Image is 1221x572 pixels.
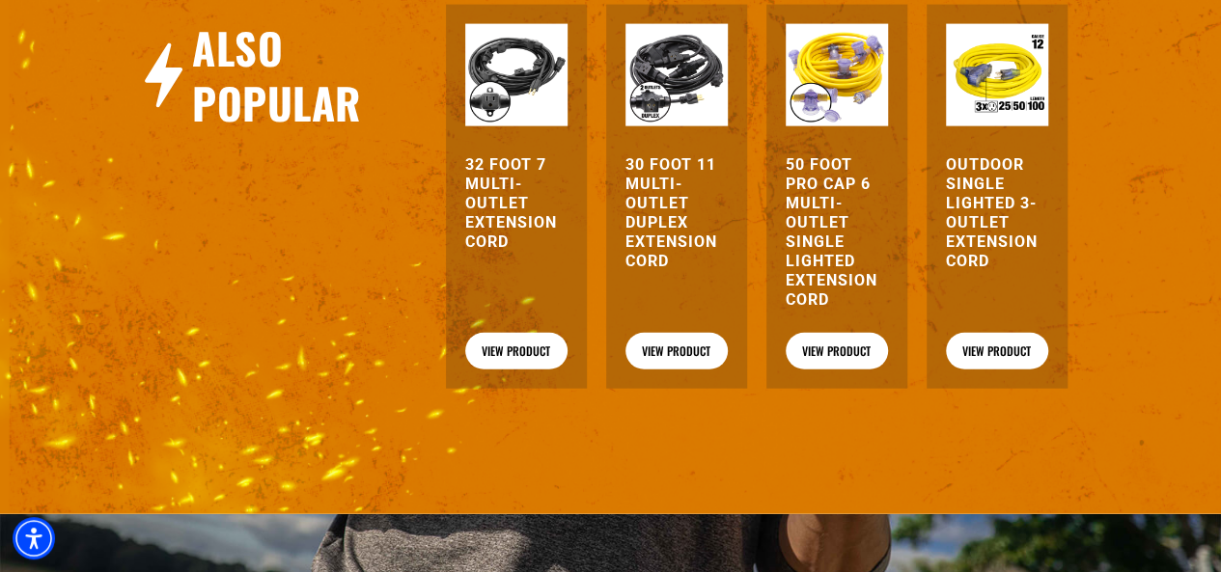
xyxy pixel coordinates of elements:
[625,24,728,126] img: black
[946,333,1048,369] a: View Product
[465,24,568,126] img: black
[625,333,728,369] a: View Product
[465,333,568,369] a: View Product
[946,24,1048,126] img: Outdoor Single Lighted 3-Outlet Extension Cord
[786,155,888,310] a: 50 Foot Pro Cap 6 Multi-Outlet Single Lighted Extension Cord
[946,155,1048,271] a: Outdoor Single Lighted 3-Outlet Extension Cord
[625,155,728,271] a: 30 Foot 11 Multi-Outlet Duplex Extension Cord
[786,24,888,126] img: yellow
[786,333,888,369] a: View Product
[13,517,55,559] div: Accessibility Menu
[192,20,388,130] h2: Also Popular
[465,155,568,252] a: 32 Foot 7 Multi-Outlet Extension Cord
